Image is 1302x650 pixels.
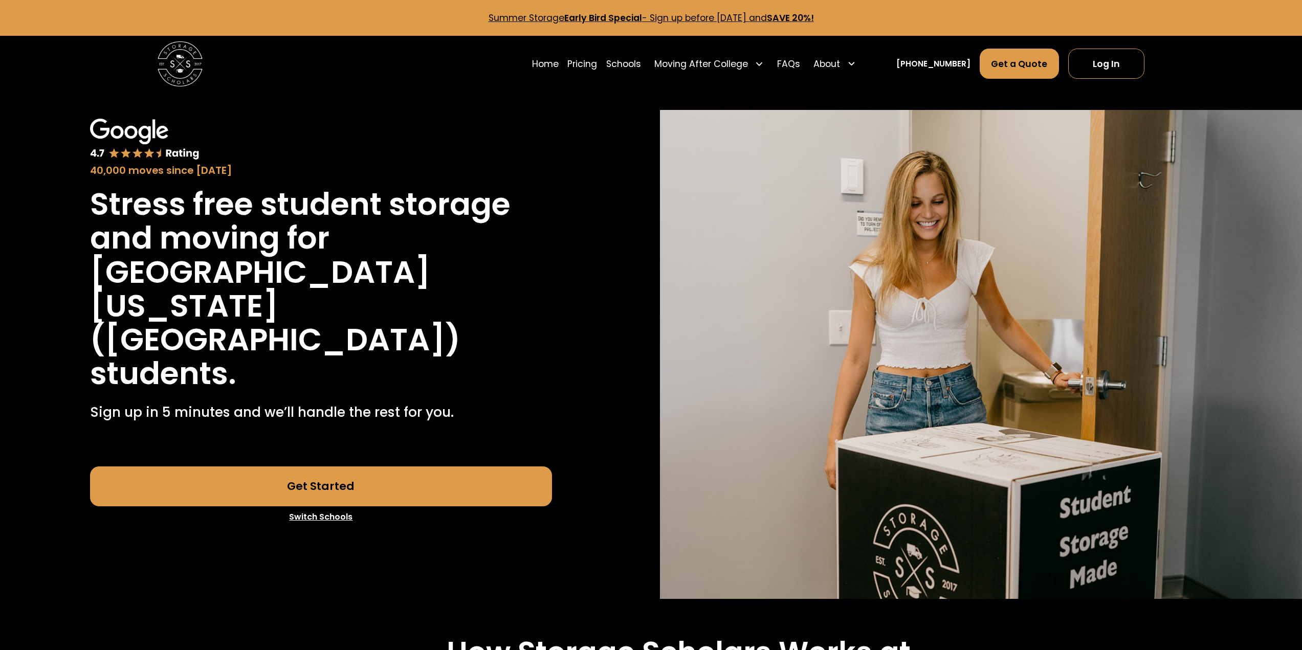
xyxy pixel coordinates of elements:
[90,163,553,178] div: 40,000 moves since [DATE]
[90,187,553,255] h1: Stress free student storage and moving for
[158,41,203,86] a: home
[567,48,597,79] a: Pricing
[90,255,553,357] h1: [GEOGRAPHIC_DATA][US_STATE] ([GEOGRAPHIC_DATA])
[767,12,814,24] strong: SAVE 20%!
[654,57,748,71] div: Moving After College
[980,49,1060,79] a: Get a Quote
[777,48,800,79] a: FAQs
[489,12,814,24] a: Summer StorageEarly Bird Special- Sign up before [DATE] andSAVE 20%!
[90,506,553,528] a: Switch Schools
[90,402,454,422] p: Sign up in 5 minutes and we’ll handle the rest for you.
[90,466,553,507] a: Get Started
[564,12,642,24] strong: Early Bird Special
[650,48,768,79] div: Moving After College
[90,119,200,161] img: Google 4.7 star rating
[1068,49,1144,79] a: Log In
[813,57,840,71] div: About
[158,41,203,86] img: Storage Scholars main logo
[809,48,860,79] div: About
[660,110,1302,599] img: Storage Scholars will have everything waiting for you in your room when you arrive to campus.
[532,48,559,79] a: Home
[896,58,970,70] a: [PHONE_NUMBER]
[606,48,641,79] a: Schools
[90,356,236,390] h1: students.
